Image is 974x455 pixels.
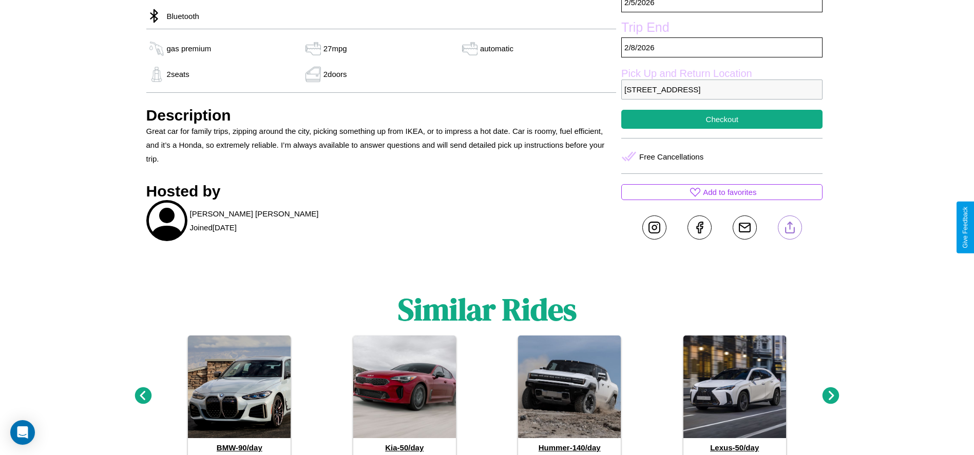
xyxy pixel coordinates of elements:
[162,9,199,23] p: Bluetooth
[167,67,189,81] p: 2 seats
[621,20,823,37] label: Trip End
[167,42,212,55] p: gas premium
[398,288,577,330] h1: Similar Rides
[639,150,703,164] p: Free Cancellations
[962,207,969,248] div: Give Feedback
[146,67,167,82] img: gas
[190,221,237,234] p: Joined [DATE]
[303,67,323,82] img: gas
[480,42,513,55] p: automatic
[323,42,347,55] p: 27 mpg
[621,184,823,200] button: Add to favorites
[146,41,167,56] img: gas
[10,420,35,445] div: Open Intercom Messenger
[323,67,347,81] p: 2 doors
[621,110,823,129] button: Checkout
[146,107,617,124] h3: Description
[621,80,823,100] p: [STREET_ADDRESS]
[460,41,480,56] img: gas
[703,185,756,199] p: Add to favorites
[146,183,617,200] h3: Hosted by
[146,124,617,166] p: Great car for family trips, zipping around the city, picking something up from IKEA, or to impres...
[190,207,319,221] p: [PERSON_NAME] [PERSON_NAME]
[621,37,823,57] p: 2 / 8 / 2026
[621,68,823,80] label: Pick Up and Return Location
[303,41,323,56] img: gas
